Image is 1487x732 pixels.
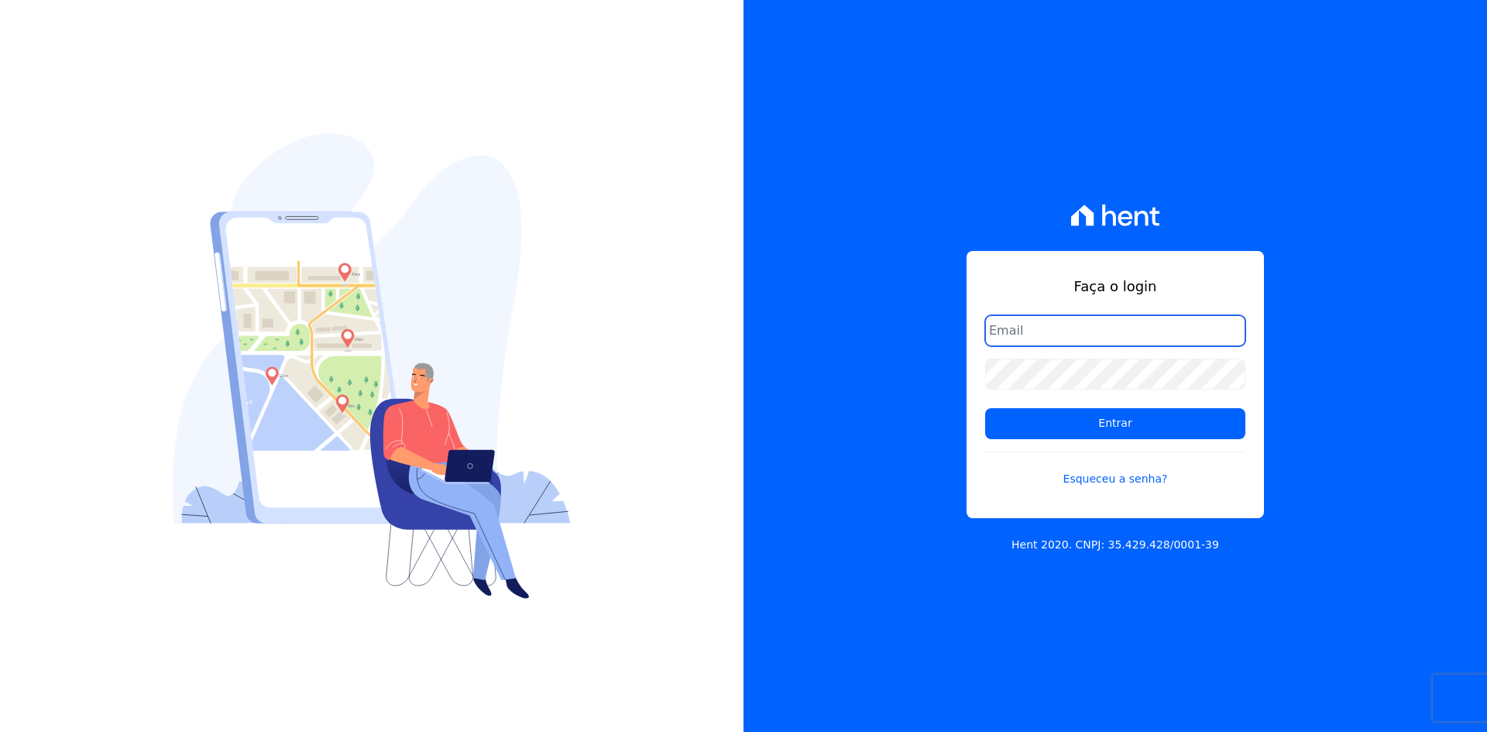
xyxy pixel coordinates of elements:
[985,276,1245,297] h1: Faça o login
[985,315,1245,346] input: Email
[985,452,1245,487] a: Esqueceu a senha?
[1011,537,1219,553] p: Hent 2020. CNPJ: 35.429.428/0001-39
[985,408,1245,439] input: Entrar
[173,133,571,599] img: Login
